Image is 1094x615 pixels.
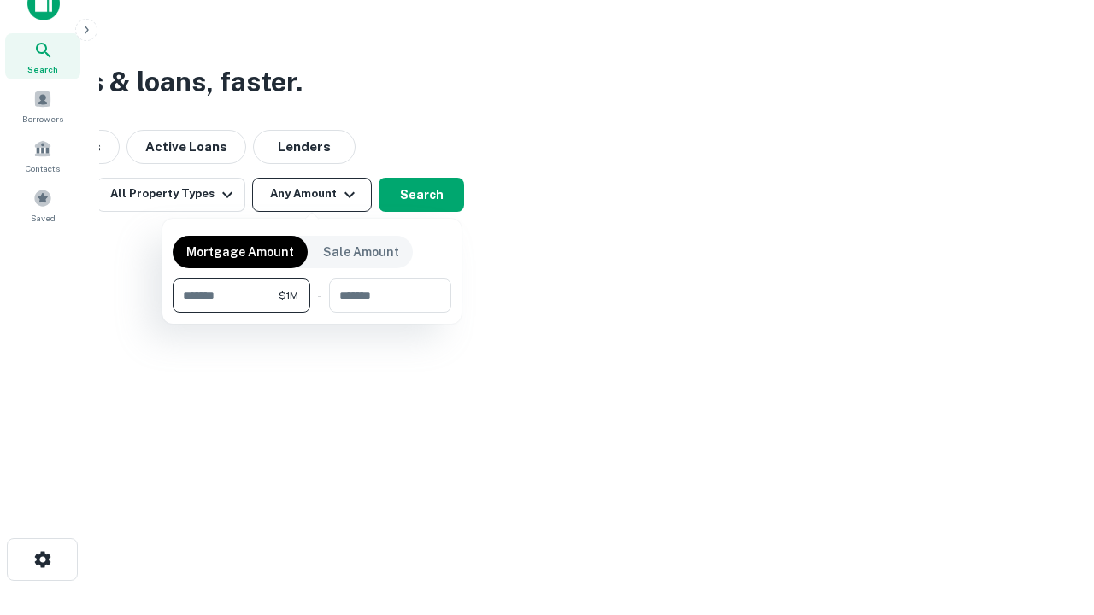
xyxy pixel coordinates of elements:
[279,288,298,303] span: $1M
[186,243,294,261] p: Mortgage Amount
[317,278,322,313] div: -
[323,243,399,261] p: Sale Amount
[1009,478,1094,560] iframe: Chat Widget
